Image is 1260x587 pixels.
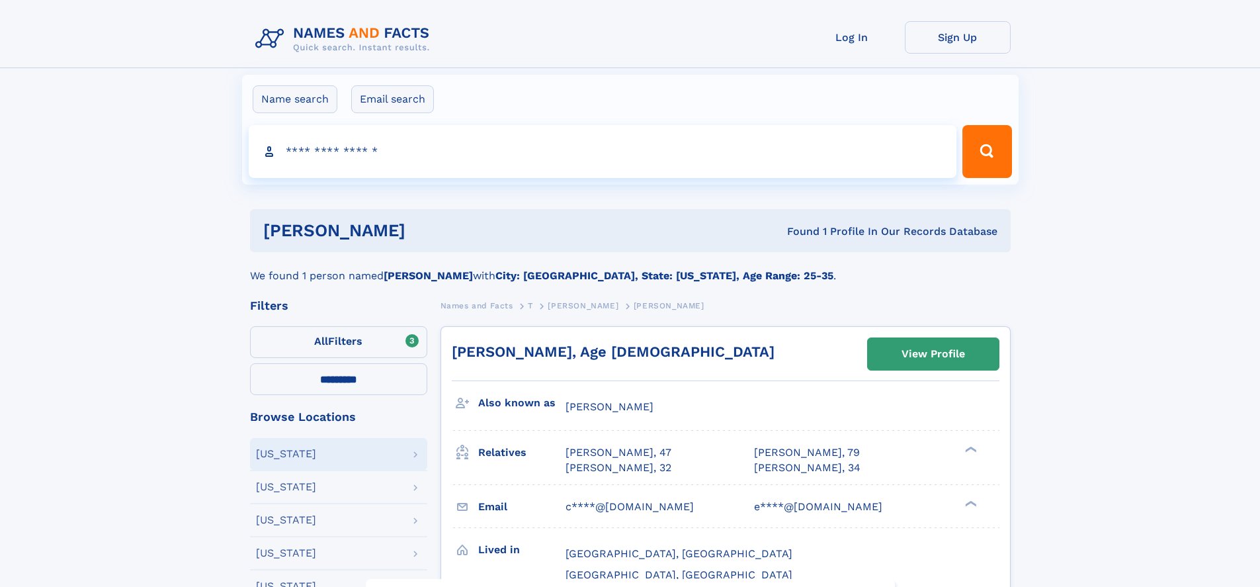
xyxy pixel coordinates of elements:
[478,539,566,561] h3: Lived in
[528,301,533,310] span: T
[596,224,997,239] div: Found 1 Profile In Our Records Database
[250,326,427,358] label: Filters
[528,297,533,314] a: T
[754,445,860,460] a: [PERSON_NAME], 79
[256,548,316,559] div: [US_STATE]
[351,85,434,113] label: Email search
[256,482,316,492] div: [US_STATE]
[452,343,775,360] a: [PERSON_NAME], Age [DEMOGRAPHIC_DATA]
[566,568,792,581] span: [GEOGRAPHIC_DATA], [GEOGRAPHIC_DATA]
[250,411,427,423] div: Browse Locations
[634,301,704,310] span: [PERSON_NAME]
[754,461,861,475] a: [PERSON_NAME], 34
[256,515,316,525] div: [US_STATE]
[868,338,999,370] a: View Profile
[566,400,653,413] span: [PERSON_NAME]
[962,499,978,508] div: ❯
[905,21,1011,54] a: Sign Up
[962,445,978,454] div: ❯
[256,449,316,459] div: [US_STATE]
[566,547,792,560] span: [GEOGRAPHIC_DATA], [GEOGRAPHIC_DATA]
[253,85,337,113] label: Name search
[478,392,566,414] h3: Also known as
[962,125,1011,178] button: Search Button
[495,269,833,282] b: City: [GEOGRAPHIC_DATA], State: [US_STATE], Age Range: 25-35
[548,297,618,314] a: [PERSON_NAME]
[566,445,671,460] a: [PERSON_NAME], 47
[441,297,513,314] a: Names and Facts
[478,496,566,518] h3: Email
[902,339,965,369] div: View Profile
[478,441,566,464] h3: Relatives
[250,21,441,57] img: Logo Names and Facts
[548,301,618,310] span: [PERSON_NAME]
[250,300,427,312] div: Filters
[799,21,905,54] a: Log In
[384,269,473,282] b: [PERSON_NAME]
[314,335,328,347] span: All
[263,222,597,239] h1: [PERSON_NAME]
[250,252,1011,284] div: We found 1 person named with .
[249,125,957,178] input: search input
[566,461,671,475] a: [PERSON_NAME], 32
